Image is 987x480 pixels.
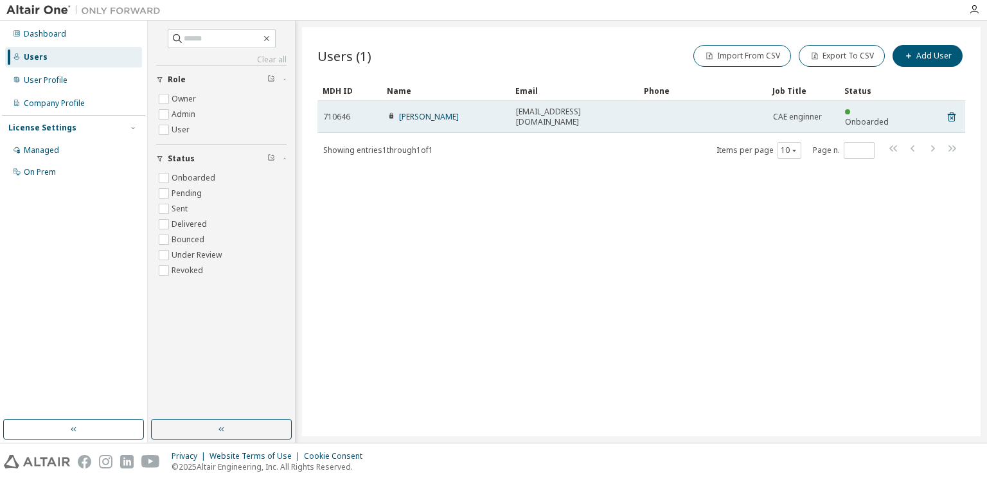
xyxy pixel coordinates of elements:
div: On Prem [24,167,56,177]
div: Website Terms of Use [209,451,304,461]
span: Role [168,75,186,85]
span: Onboarded [845,116,889,127]
div: MDH ID [323,80,377,101]
p: © 2025 Altair Engineering, Inc. All Rights Reserved. [172,461,370,472]
label: Onboarded [172,170,218,186]
div: Managed [24,145,59,156]
button: Import From CSV [693,45,791,67]
img: instagram.svg [99,455,112,468]
div: Cookie Consent [304,451,370,461]
img: Altair One [6,4,167,17]
span: Users (1) [317,47,371,65]
div: Email [515,80,634,101]
div: License Settings [8,123,76,133]
img: youtube.svg [141,455,160,468]
span: Items per page [716,142,801,159]
span: Page n. [813,142,875,159]
span: Clear filter [267,154,275,164]
label: Under Review [172,247,224,263]
span: [EMAIL_ADDRESS][DOMAIN_NAME] [516,107,633,127]
img: facebook.svg [78,455,91,468]
button: Add User [893,45,963,67]
div: Privacy [172,451,209,461]
span: 710646 [323,112,350,122]
button: Role [156,66,287,94]
div: Name [387,80,505,101]
div: User Profile [24,75,67,85]
label: Pending [172,186,204,201]
a: [PERSON_NAME] [399,111,459,122]
label: Owner [172,91,199,107]
label: Admin [172,107,198,122]
label: Bounced [172,232,207,247]
button: Status [156,145,287,173]
div: Company Profile [24,98,85,109]
a: Clear all [156,55,287,65]
label: User [172,122,192,138]
div: Phone [644,80,762,101]
div: Users [24,52,48,62]
img: altair_logo.svg [4,455,70,468]
span: CAE enginner [773,112,822,122]
button: 10 [781,145,798,156]
label: Revoked [172,263,206,278]
div: Status [844,80,898,101]
span: Showing entries 1 through 1 of 1 [323,145,433,156]
div: Job Title [772,80,834,101]
span: Clear filter [267,75,275,85]
div: Dashboard [24,29,66,39]
span: Status [168,154,195,164]
img: linkedin.svg [120,455,134,468]
button: Export To CSV [799,45,885,67]
label: Sent [172,201,190,217]
label: Delivered [172,217,209,232]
